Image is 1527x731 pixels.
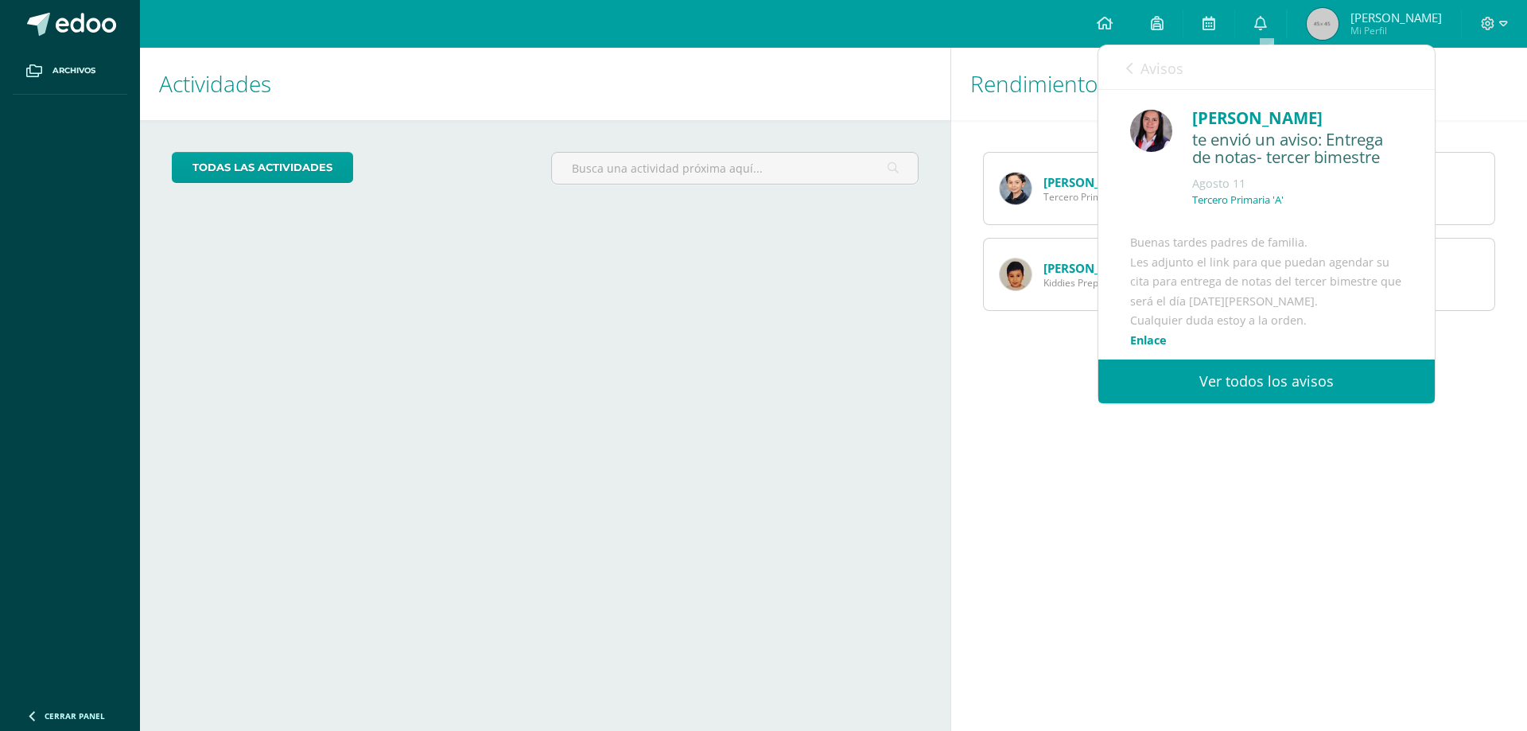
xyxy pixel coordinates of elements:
[1098,360,1435,403] a: Ver todos los avisos
[970,48,1508,120] h1: Rendimiento de mis hijos
[1000,173,1032,204] img: aa712793a2a3c5fddf73f649b1ceb92b.png
[1140,59,1183,78] span: Avisos
[1192,176,1403,192] div: Agosto 11
[1192,106,1403,130] div: [PERSON_NAME]
[45,710,105,721] span: Cerrar panel
[1043,260,1138,276] a: [PERSON_NAME]
[1130,233,1403,486] div: Buenas tardes padres de familia. Les adjunto el link para que puedan agendar su cita para entrega...
[552,153,917,184] input: Busca una actividad próxima aquí...
[1192,130,1403,168] div: te envió un aviso: Entrega de notas- tercer bimestre
[1350,24,1442,37] span: Mi Perfil
[1130,110,1172,152] img: ad8ad6297175918541d8ee8a434036db.png
[1192,193,1284,207] p: Tercero Primaria 'A'
[1000,259,1032,290] img: 5afeb1f9012685524ea4d1e85665b285.png
[159,48,931,120] h1: Actividades
[1043,276,1138,290] span: Kiddies Preprimaria
[172,152,353,183] a: todas las Actividades
[1350,10,1442,25] span: [PERSON_NAME]
[1043,190,1138,204] span: Tercero Primaria
[52,64,95,77] span: Archivos
[1130,332,1167,348] a: Enlace
[1043,174,1138,190] a: [PERSON_NAME]
[1307,8,1339,40] img: 45x45
[13,48,127,95] a: Archivos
